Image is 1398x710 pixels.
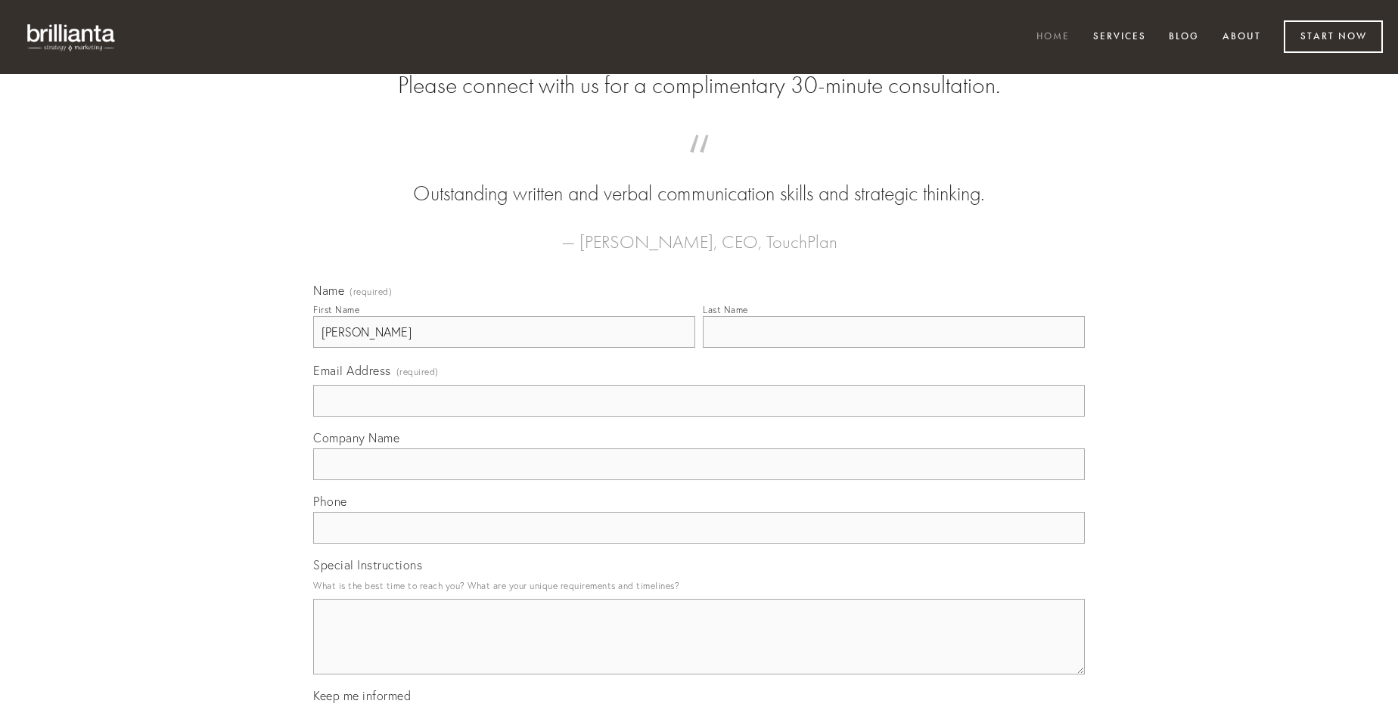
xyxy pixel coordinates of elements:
span: Company Name [313,430,399,445]
a: Blog [1159,25,1209,50]
a: Home [1027,25,1080,50]
span: Special Instructions [313,557,422,572]
a: Start Now [1284,20,1383,53]
span: Email Address [313,363,391,378]
span: (required) [349,287,392,296]
a: About [1213,25,1271,50]
figcaption: — [PERSON_NAME], CEO, TouchPlan [337,209,1061,257]
a: Services [1083,25,1156,50]
span: Name [313,283,344,298]
span: Phone [313,494,347,509]
span: “ [337,150,1061,179]
blockquote: Outstanding written and verbal communication skills and strategic thinking. [337,150,1061,209]
span: Keep me informed [313,688,411,703]
h2: Please connect with us for a complimentary 30-minute consultation. [313,71,1085,100]
span: (required) [396,361,439,382]
div: Last Name [703,304,748,315]
p: What is the best time to reach you? What are your unique requirements and timelines? [313,575,1085,596]
img: brillianta - research, strategy, marketing [15,15,129,59]
div: First Name [313,304,359,315]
